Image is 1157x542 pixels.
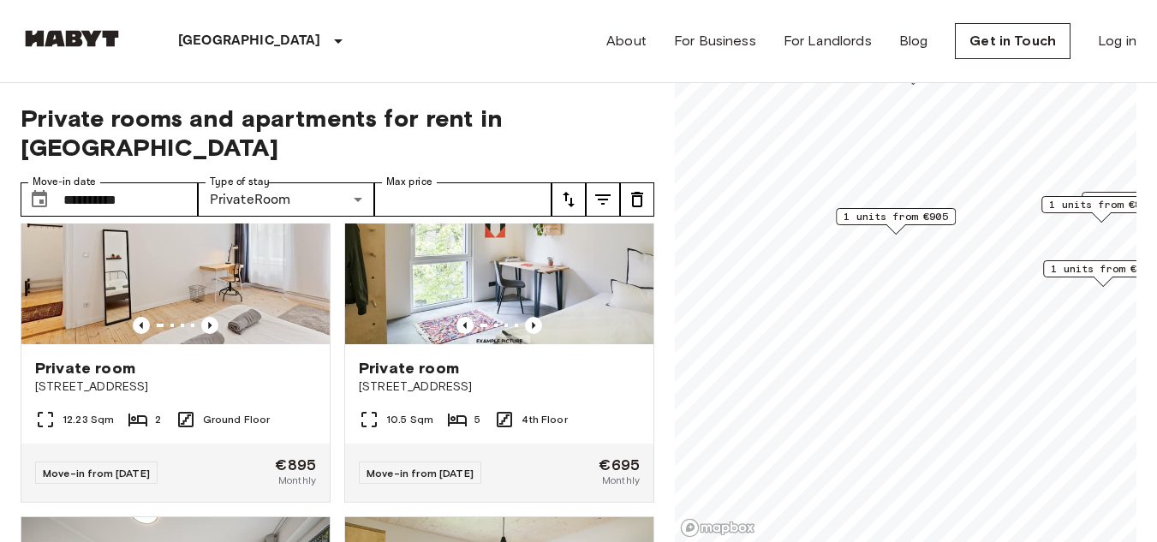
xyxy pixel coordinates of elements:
button: Previous image [456,317,474,334]
span: Private rooms and apartments for rent in [GEOGRAPHIC_DATA] [21,104,654,162]
span: 10.5 Sqm [386,412,433,427]
a: Blog [899,31,928,51]
button: tune [620,182,654,217]
a: Log in [1098,31,1136,51]
a: Get in Touch [955,23,1071,59]
span: Private room [35,358,135,378]
button: tune [552,182,586,217]
a: For Business [674,31,756,51]
span: [STREET_ADDRESS] [359,378,640,396]
span: 1 units from €835 [1049,197,1154,212]
img: Habyt [21,30,123,47]
label: Max price [386,175,432,189]
a: For Landlords [784,31,872,51]
span: Monthly [278,473,316,488]
span: €895 [275,457,316,473]
button: Choose date, selected date is 12 Jan 2026 [22,182,57,217]
a: Marketing picture of unit DE-01-008-05QPrevious imagePrevious imagePrivate room[STREET_ADDRESS]10... [344,138,654,503]
p: [GEOGRAPHIC_DATA] [178,31,321,51]
span: Move-in from [DATE] [367,467,474,479]
a: Marketing picture of unit DE-01-075-001-01HPrevious imagePrevious imagePrivate room[STREET_ADDRES... [21,138,331,503]
div: PrivateRoom [198,182,375,217]
img: Marketing picture of unit DE-01-075-001-01H [21,139,330,344]
div: Map marker [836,208,956,235]
span: €695 [599,457,640,473]
span: 2 [155,412,161,427]
button: Previous image [133,317,150,334]
a: Mapbox logo [680,518,755,538]
span: [STREET_ADDRESS] [35,378,316,396]
span: Private room [359,358,459,378]
span: Monthly [602,473,640,488]
span: 12.23 Sqm [63,412,114,427]
img: Marketing picture of unit DE-01-008-05Q [345,139,653,344]
span: Ground Floor [203,412,271,427]
span: 5 [474,412,480,427]
a: About [606,31,647,51]
span: 4th Floor [522,412,567,427]
span: 1 units from €905 [844,209,948,224]
span: 1 units from €780 [1051,261,1155,277]
button: tune [586,182,620,217]
label: Type of stay [210,175,270,189]
button: Previous image [201,317,218,334]
button: Previous image [525,317,542,334]
span: Move-in from [DATE] [43,467,150,479]
label: Move-in date [33,175,96,189]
